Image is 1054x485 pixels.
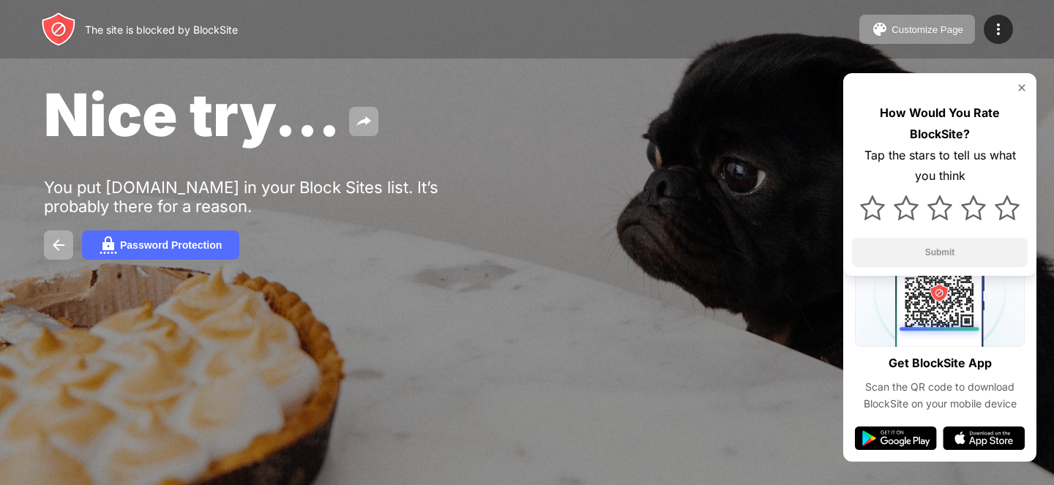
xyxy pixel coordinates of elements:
button: Customize Page [859,15,975,44]
img: header-logo.svg [41,12,76,47]
div: How Would You Rate BlockSite? [852,102,1028,145]
img: menu-icon.svg [990,20,1007,38]
div: Password Protection [120,239,222,251]
img: password.svg [100,236,117,254]
img: star.svg [860,195,885,220]
div: The site is blocked by BlockSite [85,23,238,36]
img: star.svg [995,195,1020,220]
button: Password Protection [82,230,239,260]
img: app-store.svg [943,426,1025,450]
div: Scan the QR code to download BlockSite on your mobile device [855,379,1025,412]
div: Get BlockSite App [889,353,992,374]
img: rate-us-close.svg [1016,82,1028,94]
img: star.svg [927,195,952,220]
img: star.svg [894,195,919,220]
img: share.svg [355,113,373,130]
img: star.svg [961,195,986,220]
div: Customize Page [892,24,963,35]
span: Nice try... [44,79,340,150]
img: back.svg [50,236,67,254]
div: You put [DOMAIN_NAME] in your Block Sites list. It’s probably there for a reason. [44,178,496,216]
div: Tap the stars to tell us what you think [852,145,1028,187]
img: google-play.svg [855,426,937,450]
button: Submit [852,238,1028,267]
img: pallet.svg [871,20,889,38]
